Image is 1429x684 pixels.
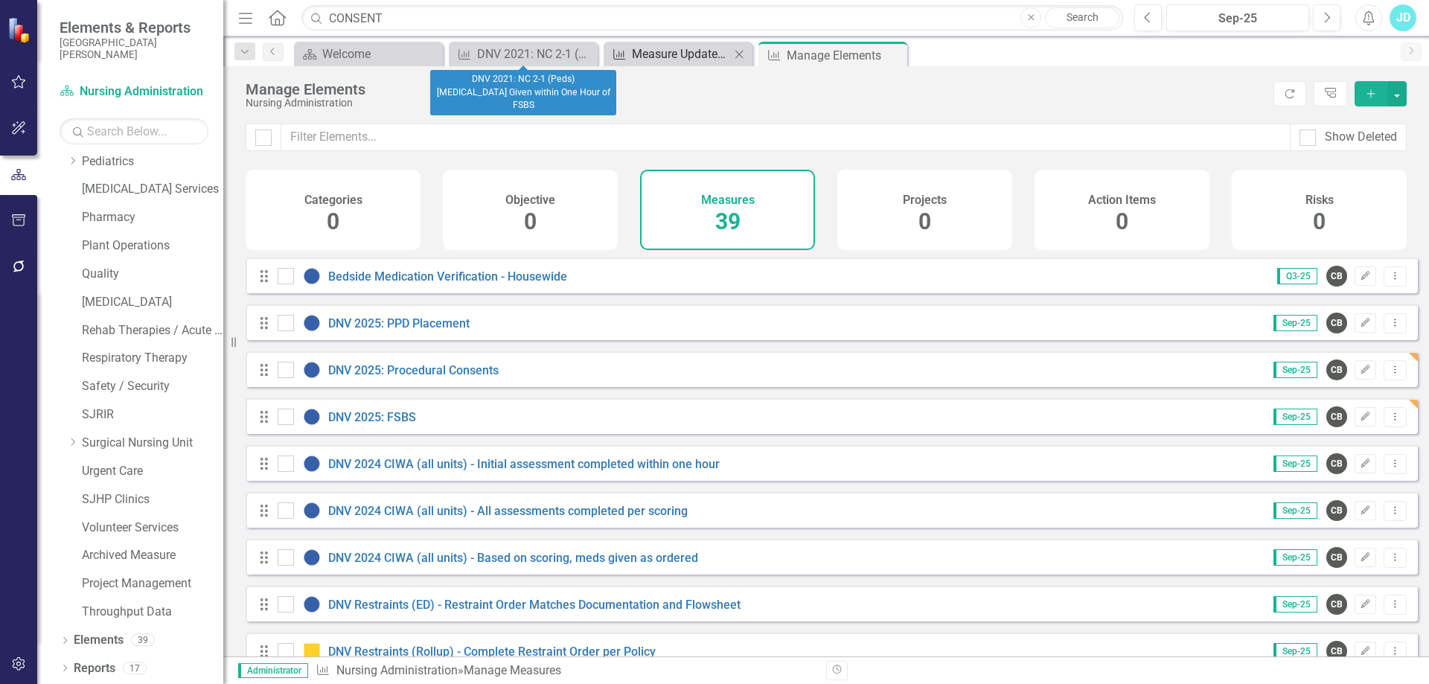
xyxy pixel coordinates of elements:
span: 0 [327,208,339,234]
a: Nursing Administration [60,83,208,100]
span: Q3-25 [1277,268,1317,284]
div: CB [1326,359,1347,380]
a: Rehab Therapies / Acute Wound Care [82,322,223,339]
div: DNV 2021: NC 2-1 (Peds) [MEDICAL_DATA] Given within One Hour of FSBS [430,70,616,115]
div: Measure Update Report [632,45,730,63]
button: Sep-25 [1166,4,1309,31]
span: 0 [524,208,537,234]
img: No Information [303,502,321,520]
div: Manage Elements [246,81,1266,98]
a: Pediatrics [82,153,223,170]
span: 0 [918,208,931,234]
a: DNV 2025: PPD Placement [328,316,470,330]
span: Sep-25 [1273,549,1317,566]
h4: Categories [304,194,362,207]
a: DNV 2025: FSBS [328,410,416,424]
a: Project Management [82,575,223,592]
span: Sep-25 [1273,596,1317,613]
a: Elements [74,632,124,649]
input: Search ClearPoint... [301,5,1123,31]
input: Filter Elements... [281,124,1291,151]
a: DNV 2024 CIWA (all units) - Initial assessment completed within one hour [328,457,720,471]
a: Pharmacy [82,209,223,226]
div: 17 [123,662,147,674]
img: No Information [303,267,321,285]
small: [GEOGRAPHIC_DATA][PERSON_NAME] [60,36,208,61]
span: Sep-25 [1273,456,1317,472]
a: Nursing Administration [336,663,458,677]
span: Sep-25 [1273,643,1317,659]
div: CB [1326,453,1347,474]
div: CB [1326,313,1347,333]
img: No Information [303,408,321,426]
span: Sep-25 [1273,315,1317,331]
div: Sep-25 [1171,10,1304,28]
div: CB [1326,500,1347,521]
a: DNV 2025: Procedural Consents [328,363,499,377]
span: Sep-25 [1273,502,1317,519]
div: Manage Elements [787,46,904,65]
div: DNV 2021: NC 2-1 (Peds) [MEDICAL_DATA] Given within One Hour of FSBS [477,45,594,63]
img: No Information [303,361,321,379]
a: Surgical Nursing Unit [82,435,223,452]
span: 0 [1116,208,1128,234]
a: Throughput Data [82,604,223,621]
img: No Information [303,455,321,473]
a: DNV 2024 CIWA (all units) - All assessments completed per scoring [328,504,688,518]
span: 0 [1313,208,1326,234]
img: No Information [303,549,321,566]
button: JD [1390,4,1416,31]
div: CB [1326,266,1347,287]
a: Reports [74,660,115,677]
span: Sep-25 [1273,362,1317,378]
a: Safety / Security [82,378,223,395]
a: Archived Measure [82,547,223,564]
a: [MEDICAL_DATA] [82,294,223,311]
a: Welcome [298,45,439,63]
span: Administrator [238,663,308,678]
a: Plant Operations [82,237,223,255]
div: Nursing Administration [246,98,1266,109]
h4: Risks [1305,194,1334,207]
div: 39 [131,634,155,647]
a: SJRIR [82,406,223,423]
div: Show Deleted [1325,129,1397,146]
span: Sep-25 [1273,409,1317,425]
a: Respiratory Therapy [82,350,223,367]
h4: Measures [701,194,755,207]
a: DNV 2021: NC 2-1 (Peds) [MEDICAL_DATA] Given within One Hour of FSBS [453,45,594,63]
a: Volunteer Services [82,520,223,537]
h4: Projects [903,194,947,207]
h4: Objective [505,194,555,207]
span: Elements & Reports [60,19,208,36]
a: Measure Update Report [607,45,730,63]
input: Search Below... [60,118,208,144]
div: Welcome [322,45,439,63]
h4: Action Items [1088,194,1156,207]
a: DNV Restraints (ED) - Restraint Order Matches Documentation and Flowsheet [328,598,741,612]
a: Search [1045,7,1119,28]
img: ClearPoint Strategy [7,16,34,44]
div: » Manage Measures [316,662,815,680]
a: Urgent Care [82,463,223,480]
div: CB [1326,641,1347,662]
a: Quality [82,266,223,283]
div: CB [1326,594,1347,615]
a: [MEDICAL_DATA] Services [82,181,223,198]
a: SJHP Clinics [82,491,223,508]
img: No Information [303,314,321,332]
a: DNV Restraints (Rollup) - Complete Restraint Order per Policy [328,645,656,659]
div: CB [1326,406,1347,427]
img: No Information [303,595,321,613]
a: DNV 2024 CIWA (all units) - Based on scoring, meds given as ordered [328,551,698,565]
span: 39 [715,208,741,234]
div: CB [1326,547,1347,568]
img: Caution [303,642,321,660]
a: Bedside Medication Verification - Housewide [328,269,567,284]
